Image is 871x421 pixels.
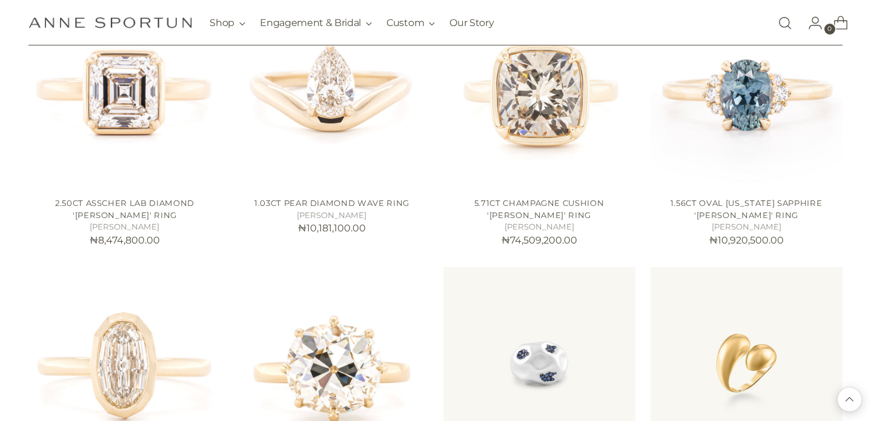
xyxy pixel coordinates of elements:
h5: [PERSON_NAME] [651,221,843,233]
button: Custom [386,10,435,36]
a: 5.71ct Champagne Cushion '[PERSON_NAME]' Ring [474,198,604,220]
a: 1.03ct Pear Diamond Wave Ring [254,198,409,208]
span: ₦10,181,100.00 [298,222,366,234]
span: ₦74,509,200.00 [502,234,577,246]
button: Engagement & Bridal [260,10,372,36]
h5: [PERSON_NAME] [28,221,220,233]
a: Go to the account page [798,11,823,35]
span: ₦8,474,800.00 [90,234,160,246]
h5: [PERSON_NAME] [236,210,428,222]
a: 2.50ct Asscher Lab Diamond '[PERSON_NAME]' Ring [55,198,194,220]
a: Open cart modal [824,11,848,35]
h5: [PERSON_NAME] [443,221,635,233]
a: 1.56ct Oval [US_STATE] Sapphire '[PERSON_NAME]' Ring [671,198,822,220]
button: Shop [210,10,245,36]
a: Anne Sportun Fine Jewellery [28,17,192,28]
a: Open search modal [773,11,797,35]
span: ₦10,920,500.00 [709,234,784,246]
button: Back to top [838,388,861,411]
span: 0 [824,24,835,35]
a: Our Story [449,10,494,36]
